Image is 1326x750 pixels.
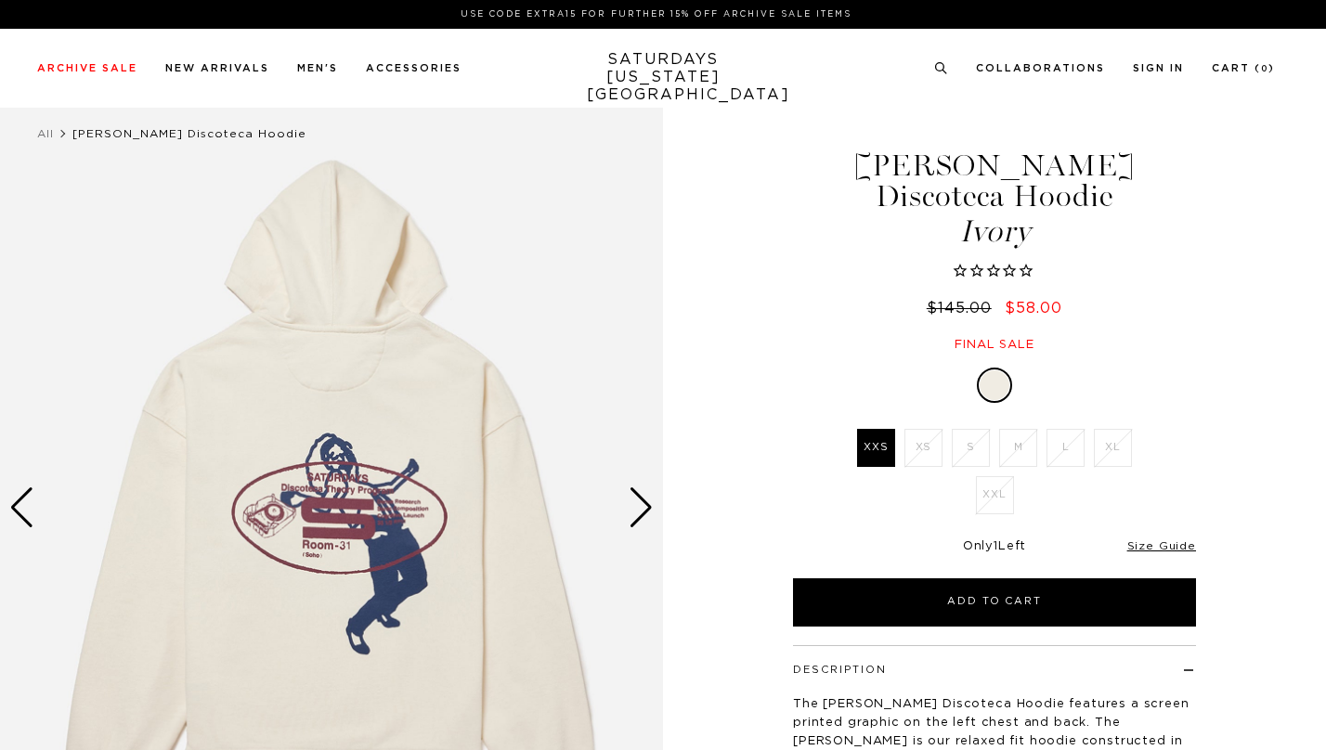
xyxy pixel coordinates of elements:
a: Collaborations [976,63,1105,73]
button: Add to Cart [793,578,1196,627]
span: [PERSON_NAME] Discoteca Hoodie [72,128,306,139]
a: Size Guide [1127,540,1196,551]
span: $58.00 [1005,301,1062,316]
div: Only Left [793,539,1196,555]
small: 0 [1261,65,1268,73]
del: $145.00 [927,301,999,316]
span: Rated 0.0 out of 5 stars 0 reviews [790,262,1199,282]
button: Description [793,665,887,675]
div: Final sale [790,337,1199,353]
a: New Arrivals [165,63,269,73]
span: 1 [994,540,998,552]
a: Accessories [366,63,461,73]
div: Previous slide [9,487,34,528]
a: Archive Sale [37,63,137,73]
a: Men's [297,63,338,73]
h1: [PERSON_NAME] Discoteca Hoodie [790,150,1199,247]
span: Ivory [790,216,1199,247]
div: Next slide [629,487,654,528]
label: XXS [857,429,895,467]
a: All [37,128,54,139]
a: SATURDAYS[US_STATE][GEOGRAPHIC_DATA] [587,51,740,104]
a: Sign In [1133,63,1184,73]
p: Use Code EXTRA15 for Further 15% Off Archive Sale Items [45,7,1267,21]
a: Cart (0) [1212,63,1275,73]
